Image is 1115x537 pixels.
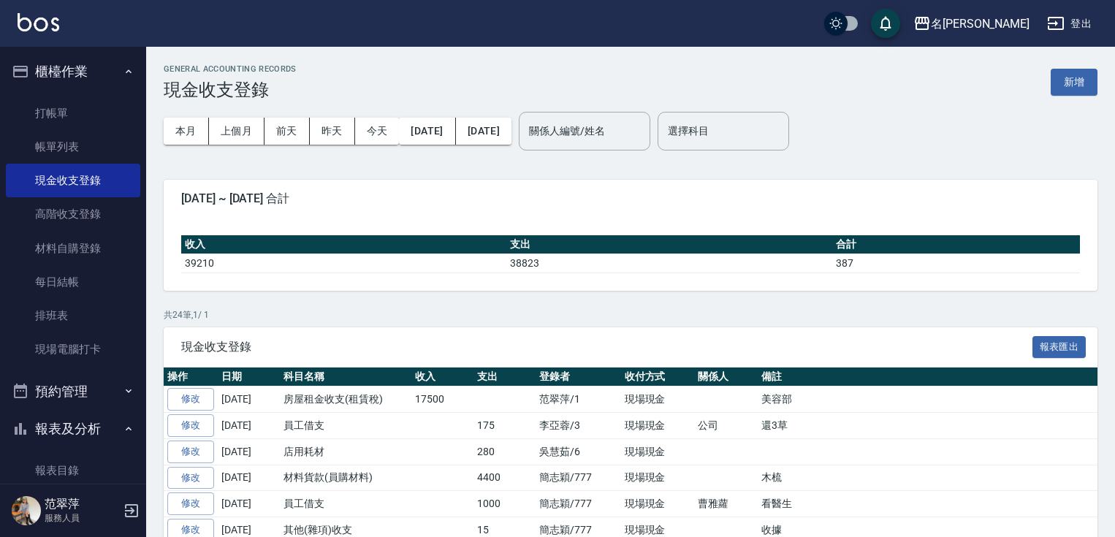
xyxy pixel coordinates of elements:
td: 材料貨款(員購材料) [280,465,411,491]
div: 名[PERSON_NAME] [931,15,1030,33]
button: 櫃檯作業 [6,53,140,91]
td: 387 [832,254,1080,273]
a: 修改 [167,492,214,515]
th: 收入 [411,367,473,386]
a: 修改 [167,414,214,437]
a: 帳單列表 [6,130,140,164]
button: 昨天 [310,118,355,145]
button: 報表及分析 [6,410,140,448]
td: 員工借支 [280,413,411,439]
td: [DATE] [218,491,280,517]
button: 登出 [1041,10,1097,37]
td: 美容部 [758,386,1114,413]
th: 收入 [181,235,506,254]
a: 現場電腦打卡 [6,332,140,366]
a: 每日結帳 [6,265,140,299]
button: 今天 [355,118,400,145]
th: 關係人 [694,367,758,386]
button: 上個月 [209,118,265,145]
td: 現場現金 [621,386,695,413]
td: 1000 [473,491,536,517]
a: 報表匯出 [1032,339,1087,353]
td: 175 [473,413,536,439]
a: 現金收支登錄 [6,164,140,197]
a: 高階收支登錄 [6,197,140,231]
img: Logo [18,13,59,31]
td: 280 [473,438,536,465]
td: 現場現金 [621,465,695,491]
th: 科目名稱 [280,367,411,386]
img: Person [12,496,41,525]
td: 員工借支 [280,491,411,517]
td: 房屋租金收支(租賃稅) [280,386,411,413]
a: 新增 [1051,75,1097,88]
td: 39210 [181,254,506,273]
td: 公司 [694,413,758,439]
td: [DATE] [218,465,280,491]
p: 服務人員 [45,511,119,525]
button: 名[PERSON_NAME] [907,9,1035,39]
th: 支出 [506,235,832,254]
td: 17500 [411,386,473,413]
h2: GENERAL ACCOUNTING RECORDS [164,64,297,74]
button: 預約管理 [6,373,140,411]
button: 新增 [1051,69,1097,96]
a: 報表目錄 [6,454,140,487]
th: 支出 [473,367,536,386]
h5: 范翠萍 [45,497,119,511]
button: 報表匯出 [1032,336,1087,359]
button: 前天 [265,118,310,145]
th: 收付方式 [621,367,695,386]
td: 吳慧茹/6 [536,438,621,465]
a: 材料自購登錄 [6,232,140,265]
td: 木梳 [758,465,1114,491]
button: [DATE] [399,118,455,145]
td: [DATE] [218,438,280,465]
td: [DATE] [218,386,280,413]
th: 合計 [832,235,1080,254]
button: [DATE] [456,118,511,145]
td: 38823 [506,254,832,273]
th: 日期 [218,367,280,386]
td: 范翠萍/1 [536,386,621,413]
td: 現場現金 [621,438,695,465]
td: 4400 [473,465,536,491]
td: 曹雅蘿 [694,491,758,517]
td: 店用耗材 [280,438,411,465]
th: 登錄者 [536,367,621,386]
td: 李亞蓉/3 [536,413,621,439]
td: 看醫生 [758,491,1114,517]
span: [DATE] ~ [DATE] 合計 [181,191,1080,206]
th: 操作 [164,367,218,386]
a: 打帳單 [6,96,140,130]
td: 現場現金 [621,413,695,439]
td: 現場現金 [621,491,695,517]
p: 共 24 筆, 1 / 1 [164,308,1097,321]
button: save [871,9,900,38]
a: 排班表 [6,299,140,332]
button: 本月 [164,118,209,145]
span: 現金收支登錄 [181,340,1032,354]
a: 修改 [167,467,214,490]
td: 簡志穎/777 [536,491,621,517]
td: 簡志穎/777 [536,465,621,491]
h3: 現金收支登錄 [164,80,297,100]
td: [DATE] [218,413,280,439]
a: 修改 [167,388,214,411]
a: 修改 [167,441,214,463]
th: 備註 [758,367,1114,386]
td: 還3草 [758,413,1114,439]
